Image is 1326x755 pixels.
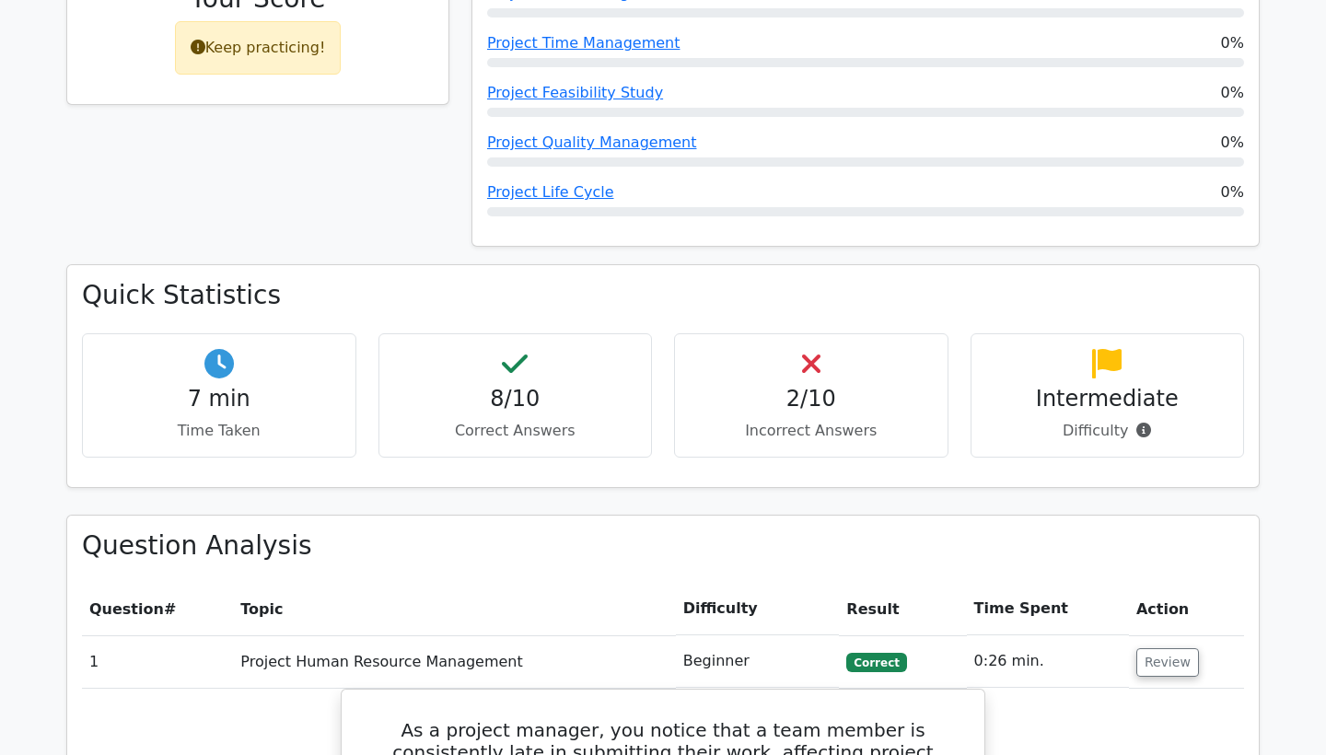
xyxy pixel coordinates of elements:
[676,583,840,635] th: Difficulty
[676,635,840,688] td: Beginner
[690,386,933,412] h4: 2/10
[690,420,933,442] p: Incorrect Answers
[98,386,341,412] h4: 7 min
[98,420,341,442] p: Time Taken
[487,84,663,101] a: Project Feasibility Study
[487,134,696,151] a: Project Quality Management
[967,583,1129,635] th: Time Spent
[233,635,675,688] td: Project Human Resource Management
[394,386,637,412] h4: 8/10
[394,420,637,442] p: Correct Answers
[846,653,906,671] span: Correct
[1221,181,1244,203] span: 0%
[1129,583,1244,635] th: Action
[82,530,1244,562] h3: Question Analysis
[82,635,233,688] td: 1
[487,183,613,201] a: Project Life Cycle
[1221,132,1244,154] span: 0%
[175,21,342,75] div: Keep practicing!
[839,583,966,635] th: Result
[967,635,1129,688] td: 0:26 min.
[487,34,680,52] a: Project Time Management
[986,386,1229,412] h4: Intermediate
[82,280,1244,311] h3: Quick Statistics
[89,600,164,618] span: Question
[1221,82,1244,104] span: 0%
[986,420,1229,442] p: Difficulty
[233,583,675,635] th: Topic
[1136,648,1199,677] button: Review
[82,583,233,635] th: #
[1221,32,1244,54] span: 0%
